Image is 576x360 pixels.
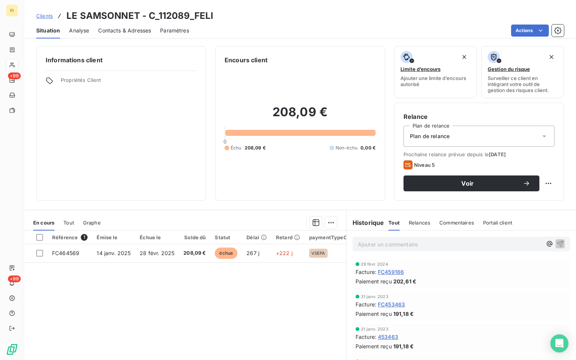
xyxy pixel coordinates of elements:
span: Plan de relance [410,132,450,140]
button: Actions [511,25,549,37]
span: Tout [388,220,400,226]
div: Émise le [97,234,131,240]
h6: Relance [404,112,554,121]
span: Commentaires [439,220,474,226]
span: 29 févr. 2024 [361,262,388,266]
span: Clients [36,13,53,19]
span: Paiement reçu [356,310,392,318]
span: 208,09 € [245,145,266,151]
span: 28 févr. 2025 [140,250,174,256]
div: paymentTypeCode [309,234,356,240]
span: Prochaine relance prévue depuis le [404,151,554,157]
span: FC459166 [378,268,404,276]
h3: LE SAMSONNET - C_112089_FELI [66,9,213,23]
a: Clients [36,12,53,20]
span: 191,18 € [393,342,414,350]
span: Non-échu [336,145,357,151]
span: Propriétés Client [61,77,197,88]
span: +99 [8,72,21,79]
div: Statut [215,234,237,240]
span: Relances [409,220,430,226]
span: Niveau 5 [414,162,435,168]
span: Contacts & Adresses [98,27,151,34]
span: 191,18 € [393,310,414,318]
span: 1 [81,234,88,241]
span: Limite d’encours [400,66,440,72]
button: Limite d’encoursAjouter une limite d’encours autorisé [394,46,477,98]
div: Retard [276,234,300,240]
div: Référence [52,234,88,241]
span: Situation [36,27,60,34]
span: Gestion du risque [488,66,530,72]
span: Facture : [356,268,376,276]
span: Paramètres [160,27,189,34]
span: FC464569 [52,250,79,256]
span: Facture : [356,333,376,341]
span: Portail client [483,220,512,226]
button: Voir [404,175,539,191]
span: En cours [33,220,54,226]
span: Surveiller ce client en intégrant votre outil de gestion des risques client. [488,75,558,93]
span: Paiement reçu [356,342,392,350]
span: 31 janv. 2023 [361,294,388,299]
h6: Historique [347,218,384,227]
span: 267 j [246,250,259,256]
div: Échue le [140,234,174,240]
span: Ajouter une limite d’encours autorisé [400,75,470,87]
div: Open Intercom Messenger [550,334,568,352]
span: 0 [223,138,226,145]
span: 453463 [378,333,398,341]
span: 31 janv. 2023 [361,327,388,331]
span: Voir [413,180,523,186]
div: Délai [246,234,267,240]
span: Tout [63,220,74,226]
span: Échu [231,145,242,151]
span: +99 [8,275,21,282]
h6: Encours client [225,55,268,65]
span: Graphe [83,220,101,226]
button: Gestion du risqueSurveiller ce client en intégrant votre outil de gestion des risques client. [481,46,564,98]
span: Paiement reçu [356,277,392,285]
span: [DATE] [489,151,506,157]
span: 202,61 € [393,277,416,285]
span: 14 janv. 2025 [97,250,131,256]
span: 0,00 € [360,145,376,151]
img: Logo LeanPay [6,343,18,355]
div: FI [6,5,18,17]
span: échue [215,248,237,259]
h2: 208,09 € [225,105,376,127]
span: 208,09 € [183,249,206,257]
span: Facture : [356,300,376,308]
span: VSEPA [311,251,325,255]
h6: Informations client [46,55,197,65]
span: FC453463 [378,300,405,308]
span: Analyse [69,27,89,34]
div: Solde dû [183,234,206,240]
span: +222 j [276,250,293,256]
